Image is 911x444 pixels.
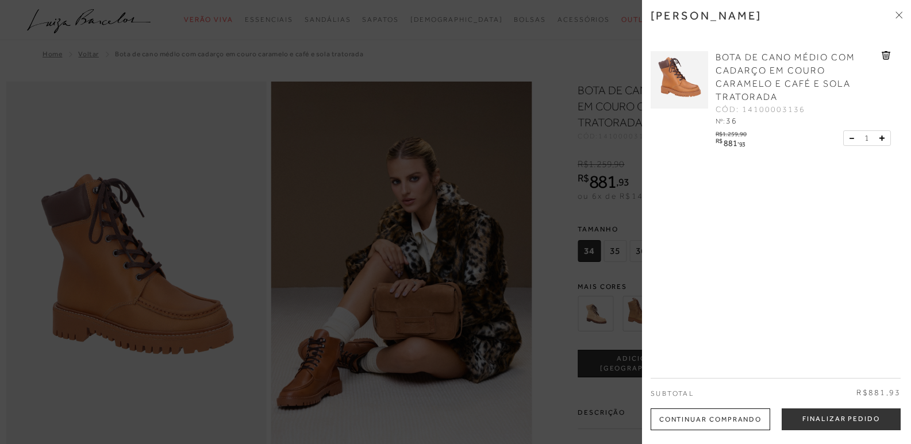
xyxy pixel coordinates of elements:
div: R$1.259,90 [716,128,747,137]
a: BOTA DE CANO MÉDIO COM CADARÇO EM COURO CARAMELO E CAFÉ E SOLA TRATORADA [716,51,879,104]
span: 36 [726,116,737,125]
span: Subtotal [651,389,694,397]
span: 1 [864,132,869,144]
img: BOTA DE CANO MÉDIO COM CADARÇO EM COURO CARAMELO E CAFÉ E SOLA TRATORADA [651,51,708,109]
span: BOTA DE CANO MÉDIO COM CADARÇO EM COURO CARAMELO E CAFÉ E SOLA TRATORADA [716,52,855,102]
span: 881 [724,138,737,148]
h3: [PERSON_NAME] [651,9,762,22]
i: , [737,138,745,144]
div: Continuar Comprando [651,408,770,430]
button: Finalizar Pedido [782,408,901,430]
span: 93 [739,141,745,148]
span: R$881,93 [856,387,901,399]
span: CÓD: 14100003136 [716,104,805,115]
i: R$ [716,138,722,144]
span: Nº: [716,117,725,125]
